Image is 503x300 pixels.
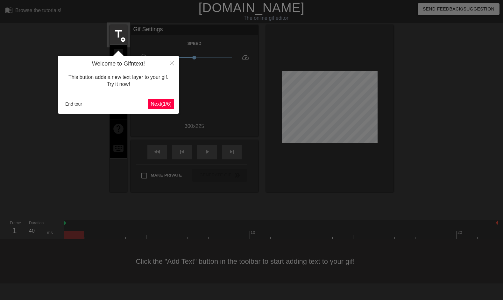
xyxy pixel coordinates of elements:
span: Next ( 1 / 6 ) [151,101,172,107]
button: Close [165,56,179,70]
h4: Welcome to Gifntext! [63,60,174,67]
button: Next [148,99,174,109]
div: This button adds a new text layer to your gif. Try it now! [63,67,174,94]
button: End tour [63,99,85,109]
